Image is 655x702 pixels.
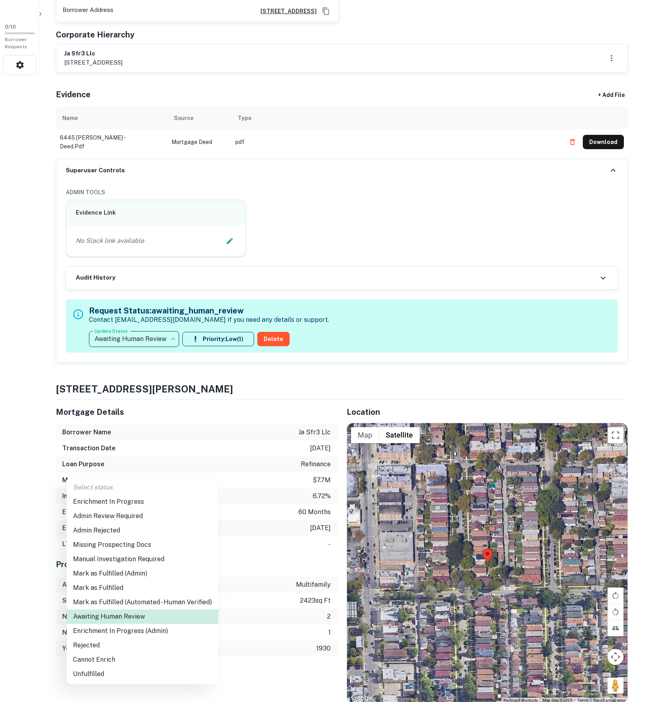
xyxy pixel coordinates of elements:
li: Mark as Fulfilled (Automated - Human Verified) [67,595,218,609]
li: Mark as Fulfilled [67,581,218,595]
li: Enrichment In Progress (Admin) [67,624,218,638]
li: Manual Investigation Required [67,552,218,566]
li: Awaiting Human Review [67,609,218,624]
li: Enrichment In Progress [67,495,218,509]
li: Rejected [67,638,218,653]
li: Missing Prospecting Docs [67,538,218,552]
iframe: Chat Widget [615,638,655,676]
li: Admin Review Required [67,509,218,523]
li: Cannot Enrich [67,653,218,667]
li: Admin Rejected [67,523,218,538]
li: Mark as Fulfilled (Admin) [67,566,218,581]
li: Unfulfilled [67,667,218,681]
